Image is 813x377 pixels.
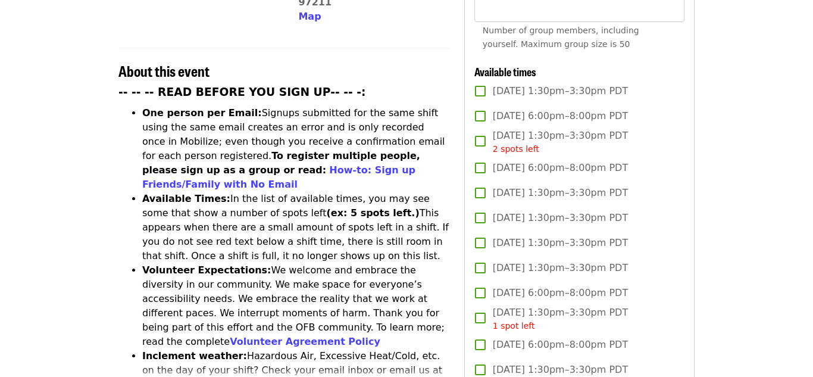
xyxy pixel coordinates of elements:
span: [DATE] 1:30pm–3:30pm PDT [493,211,628,225]
strong: Available Times: [142,193,230,204]
span: [DATE] 6:00pm–8:00pm PDT [493,338,628,352]
span: [DATE] 1:30pm–3:30pm PDT [493,363,628,377]
span: [DATE] 1:30pm–3:30pm PDT [493,84,628,98]
strong: (ex: 5 spots left.) [326,207,419,219]
span: [DATE] 6:00pm–8:00pm PDT [493,109,628,123]
span: Map [298,11,321,22]
span: 1 spot left [493,321,535,331]
strong: Inclement weather: [142,350,247,362]
a: Volunteer Agreement Policy [230,336,380,347]
li: In the list of available times, you may see some that show a number of spots left This appears wh... [142,192,450,263]
span: [DATE] 6:00pm–8:00pm PDT [493,286,628,300]
a: How-to: Sign up Friends/Family with No Email [142,164,415,190]
li: Signups submitted for the same shift using the same email creates an error and is only recorded o... [142,106,450,192]
span: [DATE] 1:30pm–3:30pm PDT [493,306,628,332]
strong: To register multiple people, please sign up as a group or read: [142,150,420,176]
span: Available times [474,64,536,79]
span: [DATE] 1:30pm–3:30pm PDT [493,129,628,155]
span: Number of group members, including yourself. Maximum group size is 50 [483,26,639,49]
strong: One person per Email: [142,107,262,119]
span: [DATE] 1:30pm–3:30pm PDT [493,236,628,250]
span: [DATE] 6:00pm–8:00pm PDT [493,161,628,175]
strong: -- -- -- READ BEFORE YOU SIGN UP-- -- -: [118,86,366,98]
span: [DATE] 1:30pm–3:30pm PDT [493,261,628,275]
strong: Volunteer Expectations: [142,264,271,276]
span: [DATE] 1:30pm–3:30pm PDT [493,186,628,200]
span: About this event [118,60,209,81]
li: We welcome and embrace the diversity in our community. We make space for everyone’s accessibility... [142,263,450,349]
button: Map [298,10,321,24]
span: 2 spots left [493,144,539,154]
